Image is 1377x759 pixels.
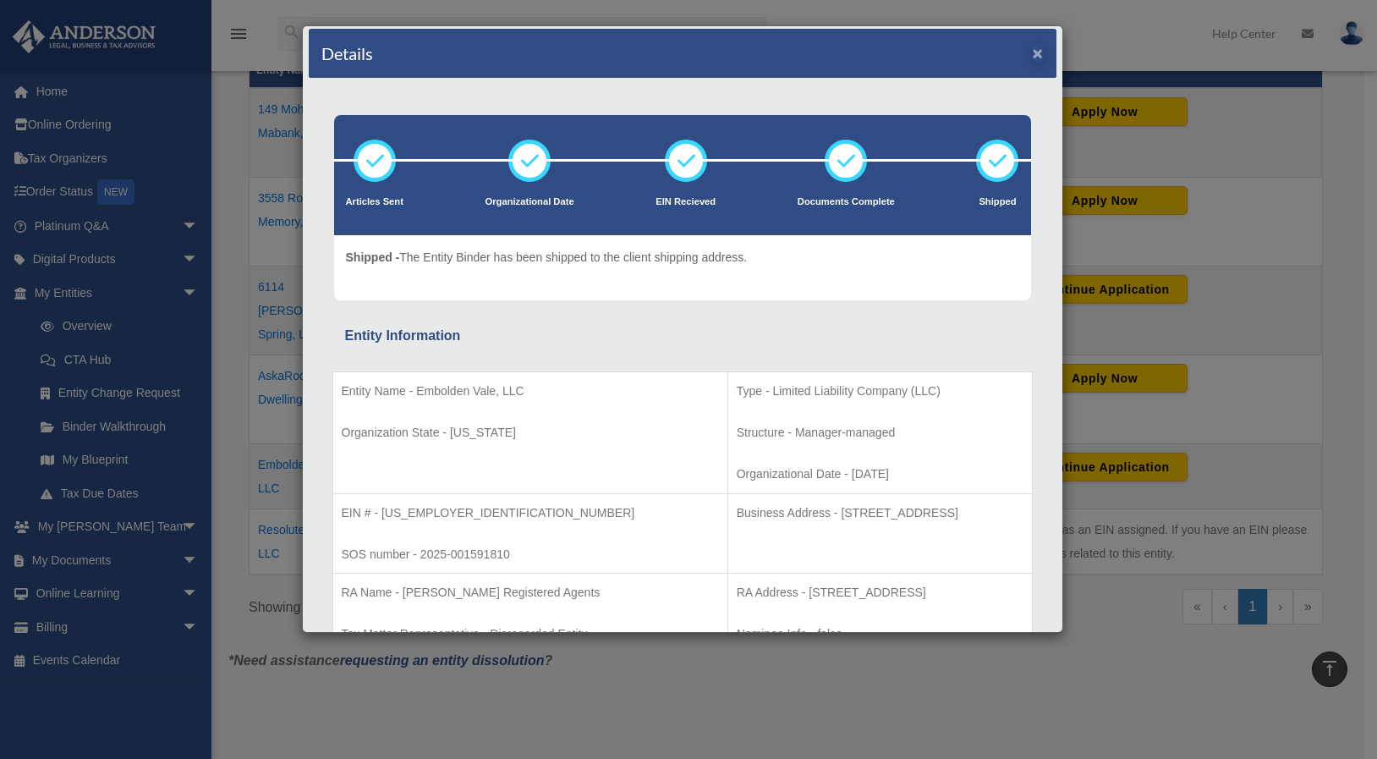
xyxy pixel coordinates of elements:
[345,324,1020,348] div: Entity Information
[342,624,719,645] p: Tax Matter Representative - Disregarded Entity
[346,194,403,211] p: Articles Sent
[486,194,574,211] p: Organizational Date
[321,41,373,65] h4: Details
[342,381,719,402] p: Entity Name - Embolden Vale, LLC
[342,422,719,443] p: Organization State - [US_STATE]
[342,503,719,524] p: EIN # - [US_EMPLOYER_IDENTIFICATION_NUMBER]
[342,582,719,603] p: RA Name - [PERSON_NAME] Registered Agents
[737,464,1023,485] p: Organizational Date - [DATE]
[342,544,719,565] p: SOS number - 2025-001591810
[737,422,1023,443] p: Structure - Manager-managed
[346,247,748,268] p: The Entity Binder has been shipped to the client shipping address.
[737,624,1023,645] p: Nominee Info - false
[656,194,716,211] p: EIN Recieved
[346,250,400,264] span: Shipped -
[737,582,1023,603] p: RA Address - [STREET_ADDRESS]
[976,194,1018,211] p: Shipped
[1033,44,1044,62] button: ×
[798,194,895,211] p: Documents Complete
[737,381,1023,402] p: Type - Limited Liability Company (LLC)
[737,503,1023,524] p: Business Address - [STREET_ADDRESS]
